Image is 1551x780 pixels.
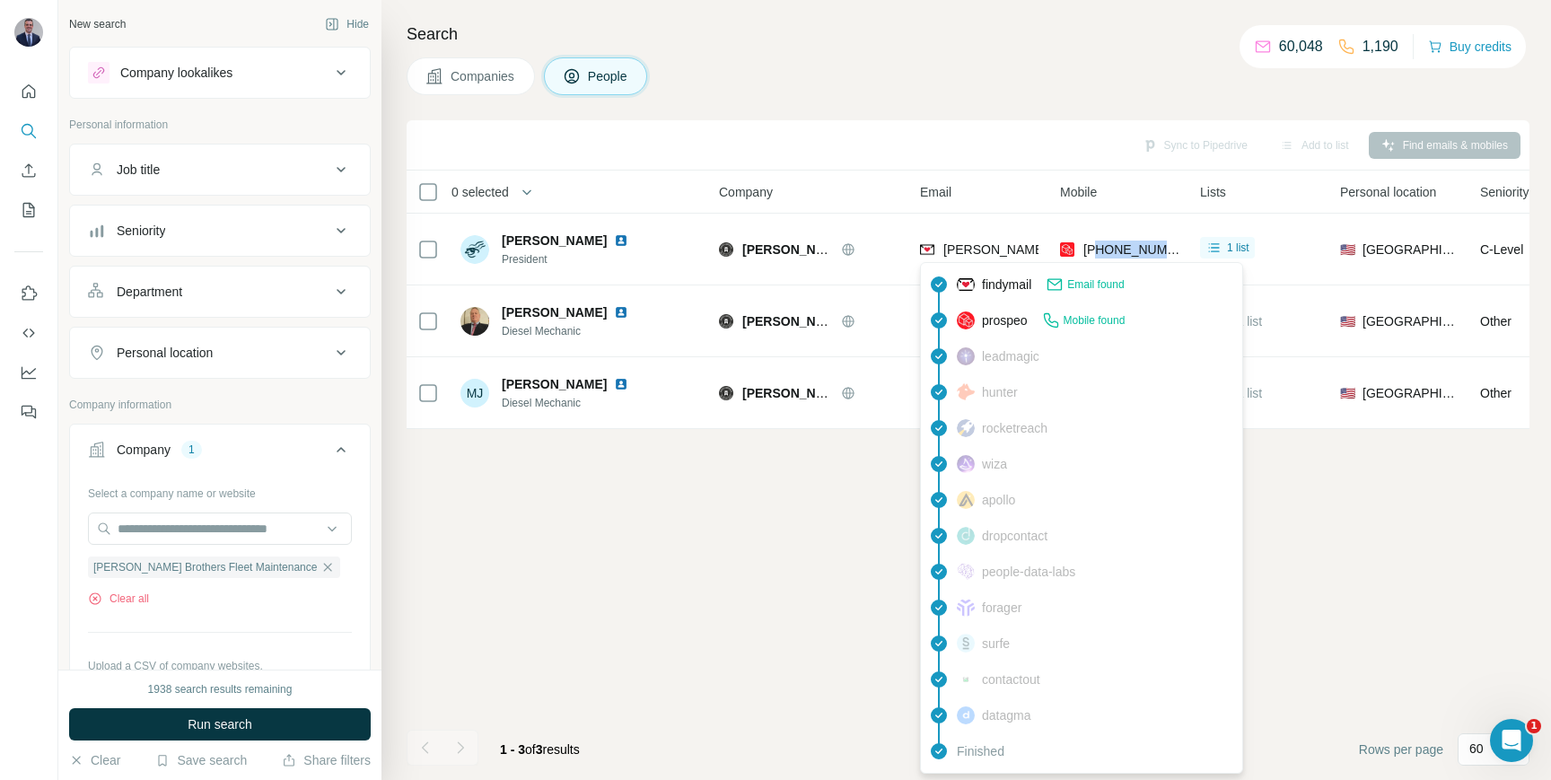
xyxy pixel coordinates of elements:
[957,347,975,365] img: provider leadmagic logo
[943,242,1259,257] span: [PERSON_NAME][EMAIL_ADDRESS][DOMAIN_NAME]
[1527,719,1541,733] span: 1
[982,383,1018,401] span: hunter
[14,194,43,226] button: My lists
[957,311,975,329] img: provider prospeo logo
[982,311,1028,329] span: prospeo
[69,708,371,741] button: Run search
[69,397,371,413] p: Company information
[1363,384,1459,402] span: [GEOGRAPHIC_DATA]
[70,209,370,252] button: Seniority
[982,599,1021,617] span: forager
[742,386,1016,400] span: [PERSON_NAME] Brothers Fleet Maintenance
[1428,34,1512,59] button: Buy credits
[957,563,975,579] img: provider people-data-labs logo
[14,396,43,428] button: Feedback
[1060,183,1097,201] span: Mobile
[719,386,733,400] img: Logo of Barnes Brothers Fleet Maintenance
[982,455,1007,473] span: wiza
[957,742,1004,760] span: Finished
[982,419,1047,437] span: rocketreach
[957,491,975,509] img: provider apollo logo
[1480,386,1512,400] span: Other
[70,51,370,94] button: Company lookalikes
[982,527,1047,545] span: dropcontact
[1227,240,1249,256] span: 1 list
[1060,241,1074,259] img: provider prospeo logo
[525,742,536,757] span: of
[70,270,370,313] button: Department
[70,428,370,478] button: Company1
[502,323,650,339] span: Diesel Mechanic
[312,11,381,38] button: Hide
[502,375,607,393] span: [PERSON_NAME]
[188,715,252,733] span: Run search
[117,161,160,179] div: Job title
[88,591,149,607] button: Clear all
[614,377,628,391] img: LinkedIn logo
[982,706,1030,724] span: datagma
[181,442,202,458] div: 1
[93,559,317,575] span: [PERSON_NAME] Brothers Fleet Maintenance
[460,235,489,264] img: Avatar
[1340,312,1355,330] span: 🇺🇸
[1064,312,1126,329] span: Mobile found
[1359,741,1443,758] span: Rows per page
[88,658,352,674] p: Upload a CSV of company websites.
[117,344,213,362] div: Personal location
[88,478,352,502] div: Select a company name or website
[407,22,1529,47] h4: Search
[117,222,165,240] div: Seniority
[1067,276,1124,293] span: Email found
[460,307,489,336] img: Avatar
[451,67,516,85] span: Companies
[502,251,650,267] span: President
[14,115,43,147] button: Search
[957,383,975,399] img: provider hunter logo
[1083,242,1196,257] span: [PHONE_NUMBER]
[460,379,489,408] div: MJ
[69,16,126,32] div: New search
[120,64,232,82] div: Company lookalikes
[588,67,629,85] span: People
[451,183,509,201] span: 0 selected
[500,742,525,757] span: 1 - 3
[614,305,628,320] img: LinkedIn logo
[719,242,733,257] img: Logo of Barnes Brothers Fleet Maintenance
[982,563,1075,581] span: people-data-labs
[69,751,120,769] button: Clear
[1279,36,1323,57] p: 60,048
[14,18,43,47] img: Avatar
[982,347,1039,365] span: leadmagic
[148,681,293,697] div: 1938 search results remaining
[614,233,628,248] img: LinkedIn logo
[70,331,370,374] button: Personal location
[1363,312,1459,330] span: [GEOGRAPHIC_DATA]
[1340,183,1436,201] span: Personal location
[957,276,975,294] img: provider findymail logo
[70,148,370,191] button: Job title
[742,314,1016,329] span: [PERSON_NAME] Brothers Fleet Maintenance
[957,419,975,437] img: provider rocketreach logo
[742,242,1016,257] span: [PERSON_NAME] Brothers Fleet Maintenance
[982,491,1015,509] span: apollo
[14,277,43,310] button: Use Surfe on LinkedIn
[14,356,43,389] button: Dashboard
[920,183,951,201] span: Email
[957,455,975,473] img: provider wiza logo
[957,634,975,652] img: provider surfe logo
[117,283,182,301] div: Department
[14,75,43,108] button: Quick start
[502,395,650,411] span: Diesel Mechanic
[957,599,975,617] img: provider forager logo
[502,232,607,250] span: [PERSON_NAME]
[1480,183,1529,201] span: Seniority
[502,303,607,321] span: [PERSON_NAME]
[1469,740,1484,758] p: 60
[155,751,247,769] button: Save search
[982,635,1010,653] span: surfe
[982,276,1031,294] span: findymail
[1480,314,1512,329] span: Other
[982,670,1040,688] span: contactout
[957,675,975,684] img: provider contactout logo
[1340,384,1355,402] span: 🇺🇸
